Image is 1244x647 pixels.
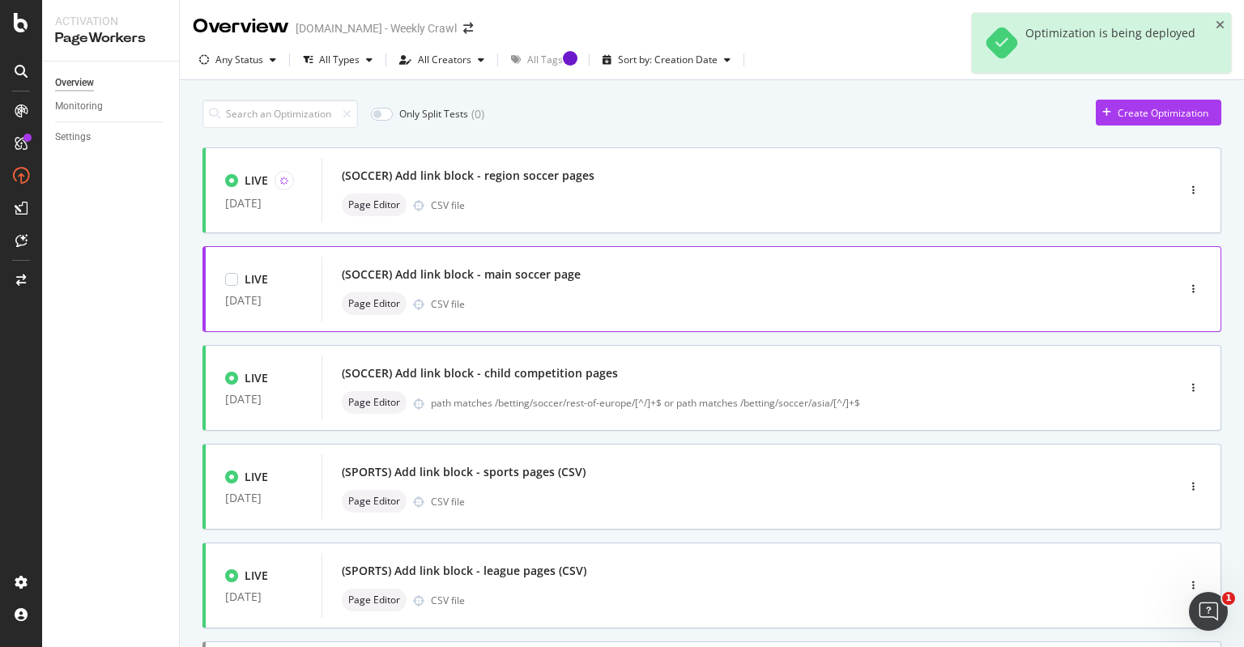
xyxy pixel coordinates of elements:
div: [DATE] [225,197,302,210]
div: (SOCCER) Add link block - region soccer pages [342,168,594,184]
div: arrow-right-arrow-left [463,23,473,34]
div: [DOMAIN_NAME] - Weekly Crawl [296,20,457,36]
div: Only Split Tests [399,107,468,121]
div: [DATE] [225,393,302,406]
div: CSV file [431,198,465,212]
div: close toast [1216,19,1225,31]
span: Page Editor [348,200,400,210]
div: All Creators [418,55,471,65]
div: LIVE [245,271,268,287]
div: path matches /betting/soccer/rest-of-europe/[^/]+$ or path matches /betting/soccer/asia/[^/]+$ [431,396,1108,410]
span: 1 [1222,592,1235,605]
div: neutral label [342,391,407,414]
div: (SOCCER) Add link block - child competition pages [342,365,618,381]
div: [DATE] [225,294,302,307]
div: Settings [55,129,91,146]
div: (SPORTS) Add link block - league pages (CSV) [342,563,586,579]
div: Sort by: Creation Date [618,55,718,65]
button: All Types [296,47,379,73]
div: CSV file [431,297,465,311]
div: [DATE] [225,492,302,504]
a: Overview [55,74,168,92]
div: PageWorkers [55,29,166,48]
span: Page Editor [348,299,400,309]
button: All Creators [393,47,491,73]
div: [DATE] [225,590,302,603]
div: Any Status [215,55,263,65]
div: LIVE [245,469,268,485]
div: LIVE [245,370,268,386]
a: Monitoring [55,98,168,115]
span: Page Editor [348,496,400,506]
div: (SOCCER) Add link block - main soccer page [342,266,581,283]
div: CSV file [431,495,465,509]
div: Activation [55,13,166,29]
div: ( 0 ) [471,106,484,122]
div: Tooltip anchor [563,51,577,66]
span: Page Editor [348,398,400,407]
button: All Tags [505,47,582,73]
div: neutral label [342,292,407,315]
div: neutral label [342,490,407,513]
div: Overview [55,74,94,92]
div: LIVE [245,568,268,584]
div: Create Optimization [1118,106,1208,120]
button: Any Status [193,47,283,73]
div: All Types [319,55,360,65]
input: Search an Optimization [202,100,358,128]
div: neutral label [342,194,407,216]
div: Overview [193,13,289,40]
div: neutral label [342,589,407,611]
div: Monitoring [55,98,103,115]
div: LIVE [245,172,268,189]
div: (SPORTS) Add link block - sports pages (CSV) [342,464,586,480]
span: Page Editor [348,595,400,605]
div: CSV file [431,594,465,607]
div: All Tags [527,55,563,65]
button: Create Optimization [1096,100,1221,126]
button: Sort by: Creation Date [596,47,737,73]
div: Optimization is being deployed [1025,26,1195,60]
a: Settings [55,129,168,146]
iframe: Intercom live chat [1189,592,1228,631]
